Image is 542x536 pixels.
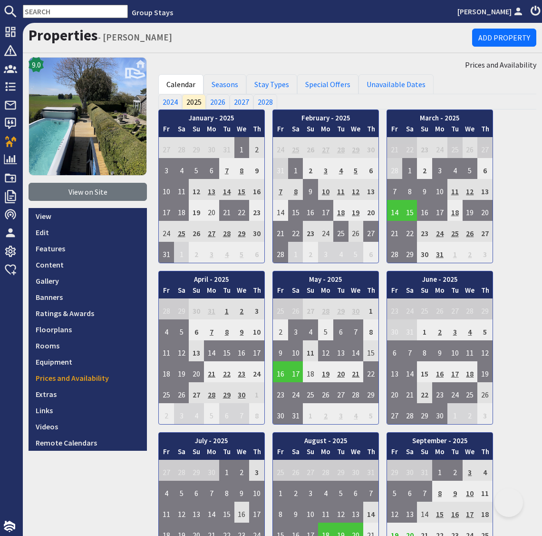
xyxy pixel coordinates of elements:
[29,289,147,305] a: Banners
[273,298,288,319] td: 25
[447,221,463,242] td: 25
[253,94,277,109] a: 2028
[318,124,333,138] th: Mo
[189,179,204,200] td: 12
[318,319,333,340] td: 5
[417,340,432,361] td: 8
[447,242,463,263] td: 1
[363,285,378,299] th: Th
[333,221,348,242] td: 25
[249,137,264,158] td: 2
[363,361,378,382] td: 22
[219,242,234,263] td: 4
[402,137,417,158] td: 22
[182,94,206,109] a: 2025
[29,418,147,435] a: Videos
[246,74,297,94] a: Stay Types
[465,59,536,70] a: Prices and Availability
[333,124,348,138] th: Tu
[204,179,219,200] td: 13
[174,124,189,138] th: Sa
[189,361,204,382] td: 20
[477,221,493,242] td: 27
[477,285,493,299] th: Th
[204,382,219,403] td: 28
[447,285,463,299] th: Tu
[417,158,432,179] td: 2
[387,179,402,200] td: 7
[447,137,463,158] td: 25
[477,179,493,200] td: 13
[387,137,402,158] td: 21
[159,124,174,138] th: Fr
[29,240,147,257] a: Features
[303,158,318,179] td: 2
[363,158,378,179] td: 6
[417,179,432,200] td: 9
[234,200,250,221] td: 22
[29,224,147,240] a: Edit
[32,59,41,70] span: 9.0
[288,242,303,263] td: 1
[417,124,432,138] th: Su
[387,298,402,319] td: 23
[29,386,147,402] a: Extras
[288,319,303,340] td: 3
[174,285,189,299] th: Sa
[29,26,98,45] a: Properties
[219,319,234,340] td: 8
[387,242,402,263] td: 28
[234,340,250,361] td: 16
[463,242,478,263] td: 2
[402,319,417,340] td: 31
[348,361,364,382] td: 21
[204,158,219,179] td: 6
[159,361,174,382] td: 18
[463,340,478,361] td: 11
[432,340,447,361] td: 9
[494,488,523,517] iframe: Toggle Customer Support
[159,298,174,319] td: 28
[402,340,417,361] td: 7
[417,200,432,221] td: 16
[303,242,318,263] td: 2
[318,242,333,263] td: 3
[363,298,378,319] td: 1
[432,242,447,263] td: 31
[387,340,402,361] td: 6
[363,221,378,242] td: 27
[219,124,234,138] th: Tu
[159,200,174,221] td: 17
[219,137,234,158] td: 31
[417,298,432,319] td: 25
[273,124,288,138] th: Fr
[206,94,230,109] a: 2026
[219,179,234,200] td: 14
[318,137,333,158] td: 27
[249,285,264,299] th: Th
[463,285,478,299] th: We
[159,158,174,179] td: 3
[402,242,417,263] td: 29
[402,179,417,200] td: 8
[249,158,264,179] td: 9
[174,179,189,200] td: 11
[363,319,378,340] td: 8
[234,285,250,299] th: We
[348,285,364,299] th: We
[363,200,378,221] td: 20
[273,179,288,200] td: 7
[219,200,234,221] td: 21
[159,285,174,299] th: Fr
[273,271,378,285] th: May - 2025
[432,124,447,138] th: Mo
[477,124,493,138] th: Th
[417,137,432,158] td: 23
[463,361,478,382] td: 18
[447,361,463,382] td: 17
[204,124,219,138] th: Mo
[219,298,234,319] td: 1
[23,5,128,18] input: SEARCH
[333,285,348,299] th: Tu
[249,221,264,242] td: 30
